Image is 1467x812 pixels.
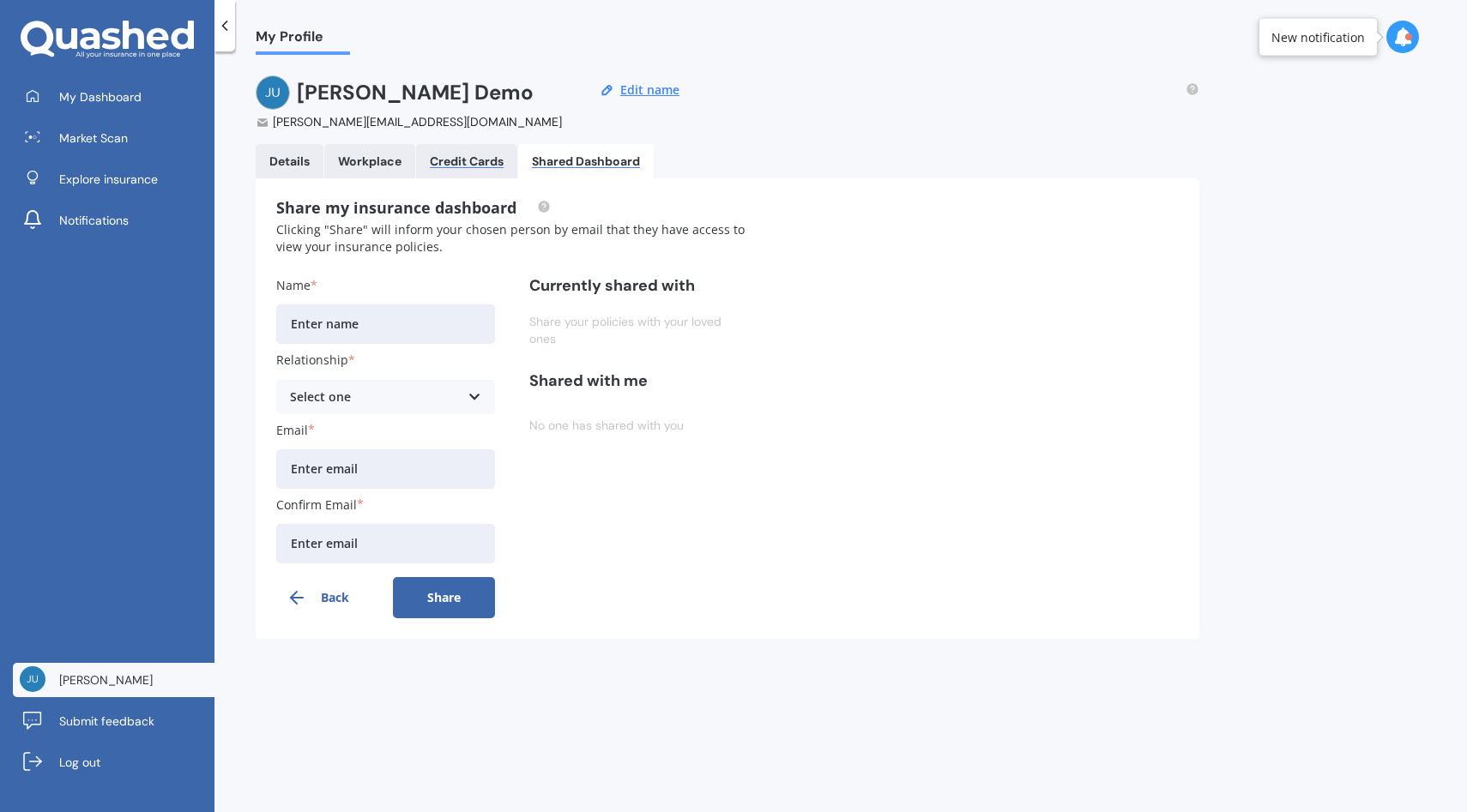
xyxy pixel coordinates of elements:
[59,129,128,147] span: Market Scan
[13,203,214,238] a: Notifications
[269,154,310,169] div: Details
[256,75,290,110] img: b098fd21a97e2103b915261ee479d459
[276,449,495,489] input: Enter email
[532,154,640,169] div: Shared Dashboard
[529,405,748,446] div: No one has shared with you
[59,171,158,188] span: Explore insurance
[59,671,153,689] span: [PERSON_NAME]
[615,82,685,98] button: Edit name
[13,80,214,114] a: My Dashboard
[256,113,565,130] div: [PERSON_NAME][EMAIL_ADDRESS][DOMAIN_NAME]
[393,577,496,618] button: Share
[13,121,214,155] a: Market Scan
[518,144,654,178] a: Shared Dashboard
[276,221,745,255] span: Clicking "Share" will inform your chosen person by email that they have access to view your insur...
[529,276,748,296] h3: Currently shared with
[276,524,495,563] input: Enter email
[59,88,142,105] span: My Dashboard
[256,144,323,178] a: Details
[297,75,534,110] h2: [PERSON_NAME] Demo
[529,371,748,391] h3: Shared with me
[13,704,214,738] a: Submit feedback
[276,197,551,218] span: Share my insurance dashboard
[416,144,517,178] a: Credit Cards
[276,352,348,369] span: Relationship
[59,754,100,771] span: Log out
[13,663,214,697] a: [PERSON_NAME]
[256,28,350,51] span: My Profile
[430,154,504,169] div: Credit Cards
[276,577,379,618] button: Back
[324,144,415,178] a: Workplace
[276,496,357,513] span: Confirm Email
[59,212,129,229] span: Notifications
[20,666,45,692] img: b098fd21a97e2103b915261ee479d459
[1271,28,1365,45] div: New notification
[529,310,748,351] div: Share your policies with your loved ones
[276,422,308,438] span: Email
[276,277,311,293] span: Name
[276,304,495,344] input: Enter name
[290,388,459,406] div: Select one
[338,154,401,169] div: Workplace
[13,745,214,779] a: Log out
[13,162,214,196] a: Explore insurance
[59,713,154,730] span: Submit feedback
